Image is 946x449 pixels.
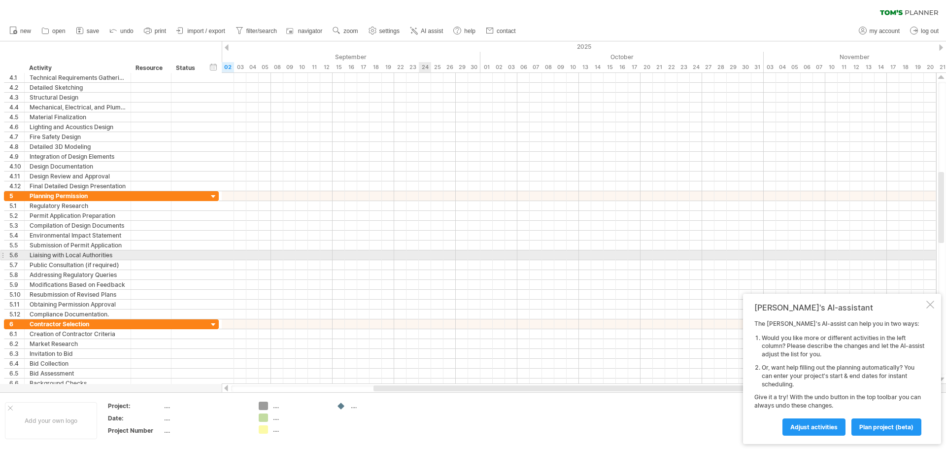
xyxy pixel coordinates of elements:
[222,62,234,72] div: Tuesday, 2 September 2025
[870,28,900,35] span: my account
[9,319,24,329] div: 6
[30,83,126,92] div: Detailed Sketching
[9,300,24,309] div: 5.11
[9,250,24,260] div: 5.6
[308,62,320,72] div: Thursday, 11 September 2025
[141,25,169,37] a: print
[9,103,24,112] div: 4.4
[30,369,126,378] div: Bid Assessment
[727,62,739,72] div: Wednesday, 29 October 2025
[782,418,845,436] a: Adjust activities
[87,28,99,35] span: save
[9,152,24,161] div: 4.9
[788,62,801,72] div: Wednesday, 5 November 2025
[370,62,382,72] div: Thursday, 18 September 2025
[677,62,690,72] div: Thursday, 23 October 2025
[407,25,446,37] a: AI assist
[9,132,24,141] div: 4.7
[406,62,419,72] div: Tuesday, 23 September 2025
[456,62,468,72] div: Monday, 29 September 2025
[283,62,296,72] div: Tuesday, 9 September 2025
[30,290,126,299] div: Resubmission of Revised Plans
[382,62,394,72] div: Friday, 19 September 2025
[862,62,875,72] div: Thursday, 13 November 2025
[108,414,162,422] div: Date:
[9,162,24,171] div: 4.10
[30,103,126,112] div: Mechanical, Electrical, and Plumbing (MEP) Design
[431,62,443,72] div: Thursday, 25 September 2025
[273,414,327,422] div: ....
[351,402,405,410] div: ....
[30,191,126,201] div: Planning Permission
[357,62,370,72] div: Wednesday, 17 September 2025
[330,25,361,37] a: zoom
[246,28,277,35] span: filter/search
[653,62,665,72] div: Tuesday, 21 October 2025
[859,423,913,431] span: plan project (beta)
[579,62,591,72] div: Monday, 13 October 2025
[20,28,31,35] span: new
[30,270,126,279] div: Addressing Regulatory Queries
[9,93,24,102] div: 4.3
[296,62,308,72] div: Wednesday, 10 September 2025
[30,349,126,358] div: Invitation to Bid
[273,425,327,434] div: ....
[739,62,751,72] div: Thursday, 30 October 2025
[825,62,838,72] div: Monday, 10 November 2025
[30,142,126,151] div: Detailed 3D Modeling
[875,62,887,72] div: Friday, 14 November 2025
[30,162,126,171] div: Design Documentation
[751,62,764,72] div: Friday, 31 October 2025
[259,62,271,72] div: Friday, 5 September 2025
[924,62,936,72] div: Thursday, 20 November 2025
[921,28,939,35] span: log out
[762,334,924,359] li: Would you like more or different activities in the left column? Please describe the changes and l...
[9,172,24,181] div: 4.11
[9,290,24,299] div: 5.10
[164,402,247,410] div: ....
[285,25,325,37] a: navigator
[9,122,24,132] div: 4.6
[419,62,431,72] div: Wednesday, 24 September 2025
[30,73,126,82] div: Technical Requirements Gathering
[271,62,283,72] div: Monday, 8 September 2025
[9,369,24,378] div: 6.5
[298,28,322,35] span: navigator
[30,359,126,368] div: Bid Collection
[899,62,912,72] div: Tuesday, 18 November 2025
[187,28,225,35] span: import / export
[30,93,126,102] div: Structural Design
[164,426,247,435] div: ....
[908,25,942,37] a: log out
[108,402,162,410] div: Project:
[30,310,126,319] div: Compliance Documentation.
[209,52,480,62] div: September 2025
[73,25,102,37] a: save
[9,142,24,151] div: 4.8
[9,270,24,279] div: 5.8
[9,280,24,289] div: 5.9
[790,423,838,431] span: Adjust activities
[497,28,516,35] span: contact
[273,402,327,410] div: ....
[345,62,357,72] div: Tuesday, 16 September 2025
[505,62,517,72] div: Friday, 3 October 2025
[542,62,554,72] div: Wednesday, 8 October 2025
[754,320,924,435] div: The [PERSON_NAME]'s AI-assist can help you in two ways: Give it a try! With the undo button in th...
[702,62,714,72] div: Monday, 27 October 2025
[30,231,126,240] div: Environmental Impact Statement
[9,73,24,82] div: 4.1
[246,62,259,72] div: Thursday, 4 September 2025
[850,62,862,72] div: Wednesday, 12 November 2025
[30,172,126,181] div: Design Review and Approval
[9,181,24,191] div: 4.12
[30,280,126,289] div: Modifications Based on Feedback
[233,25,280,37] a: filter/search
[9,260,24,270] div: 5.7
[29,63,125,73] div: Activity
[333,62,345,72] div: Monday, 15 September 2025
[9,310,24,319] div: 5.12
[120,28,134,35] span: undo
[108,426,162,435] div: Project Number
[366,25,403,37] a: settings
